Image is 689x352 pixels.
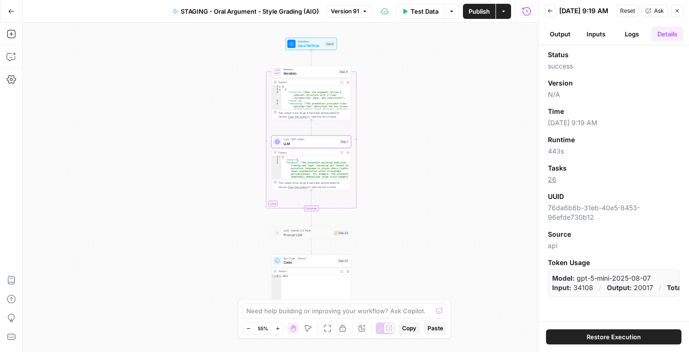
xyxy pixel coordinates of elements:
[284,137,338,142] span: LLM · GPT-5 Mini
[339,69,349,74] div: Step 4
[544,26,576,42] button: Output
[278,155,281,158] span: Toggle code folding, rows 1 through 4
[271,227,351,239] div: LLM · Gemini 2.5 FlashPrompt LLMStep 28
[607,283,653,292] p: 20017
[311,50,312,65] g: Edge from start to step_4
[548,61,680,71] span: success
[284,229,331,233] span: LLM · Gemini 2.5 Flash
[272,91,282,100] div: 3
[548,78,573,88] span: Version
[552,283,593,292] p: 34108
[463,4,496,19] button: Publish
[548,175,556,183] a: 26
[278,180,349,189] div: This output is too large & has been abbreviated for review. to view the full content.
[552,283,571,292] strong: Input:
[659,283,661,292] p: /
[278,111,349,119] div: This output is too large & has been abbreviated for review. to view the full content.
[278,150,337,155] div: Output
[667,283,685,292] strong: Total:
[411,7,438,16] span: Test Data
[272,275,282,277] div: 1
[548,50,569,60] span: Status
[278,86,281,88] span: Toggle code folding, rows 1 through 8
[278,269,337,274] div: Output
[271,66,351,120] div: LoopIterationIterationStep 4Output[ { "criteria":"Does the argument follow a coherent structure w...
[616,5,639,17] button: Reset
[272,103,282,139] div: 5
[607,283,632,292] strong: Output:
[278,88,281,91] span: Toggle code folding, rows 2 through 7
[288,115,307,119] span: Copy the output
[548,118,680,128] span: [DATE] 9:19 AM
[548,163,567,173] span: Tasks
[339,139,349,144] div: Step 1
[548,192,564,201] span: UUID
[331,7,359,16] span: Version 91
[402,324,416,333] span: Copy
[552,274,651,283] p: gpt-5-mini-2025-08-07
[272,161,282,300] div: 3
[548,90,680,99] span: N/A
[298,39,323,43] span: Workflow
[428,324,443,333] span: Paste
[284,232,331,237] span: Prompt LLM
[311,211,312,226] g: Edge from step_4-iteration-end to step_28
[298,43,323,48] span: Input Settings
[311,239,312,254] g: Edge from step_28 to step_26
[327,5,372,17] button: Version 91
[304,206,319,211] div: Complete
[620,7,635,15] span: Reset
[641,5,668,17] button: Ask
[548,241,680,250] span: api
[271,206,351,211] div: Complete
[546,329,681,344] button: Restore Execution
[284,71,337,76] span: Iteration
[288,185,307,189] span: Copy the output
[258,325,268,332] span: 55%
[548,203,680,222] span: 76da6b6b-31eb-40e5-8453-96efde730b12
[548,107,564,116] span: Time
[599,283,601,292] p: /
[616,26,648,42] button: Logs
[278,80,337,85] div: Output
[548,258,680,267] span: Token Usage
[272,158,282,161] div: 2
[272,86,282,88] div: 1
[167,4,325,19] button: STAGING - Oral Argument - Style Grading (AIO)
[333,231,349,236] div: Step 28
[284,260,336,265] span: Code
[552,274,575,282] strong: Model:
[284,141,338,146] span: LLM
[181,7,319,16] span: STAGING - Oral Argument - Style Grading (AIO)
[337,258,349,263] div: Step 26
[469,7,490,16] span: Publish
[651,26,683,42] button: Details
[654,7,664,15] span: Ask
[424,322,447,335] button: Paste
[271,136,351,190] div: LLM · GPT-5 MiniLLMStep 1Output{ "score":3, "feedback":"The presenter balanced emotional framing ...
[272,88,282,91] div: 2
[548,135,575,145] span: Runtime
[325,42,335,46] div: Inputs
[284,257,336,261] span: Run Code · Python
[271,38,351,50] div: WorkflowInput SettingsInputs
[587,332,641,342] span: Restore Execution
[398,322,420,335] button: Copy
[271,255,351,309] div: Run Code · PythonCodeStep 26Outputnull
[272,155,282,158] div: 1
[284,67,337,71] span: Iteration
[580,26,612,42] button: Inputs
[311,120,312,135] g: Edge from step_4 to step_1
[548,230,571,239] span: Source
[396,4,444,19] button: Test Data
[272,100,282,103] div: 4
[548,146,680,156] span: 443s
